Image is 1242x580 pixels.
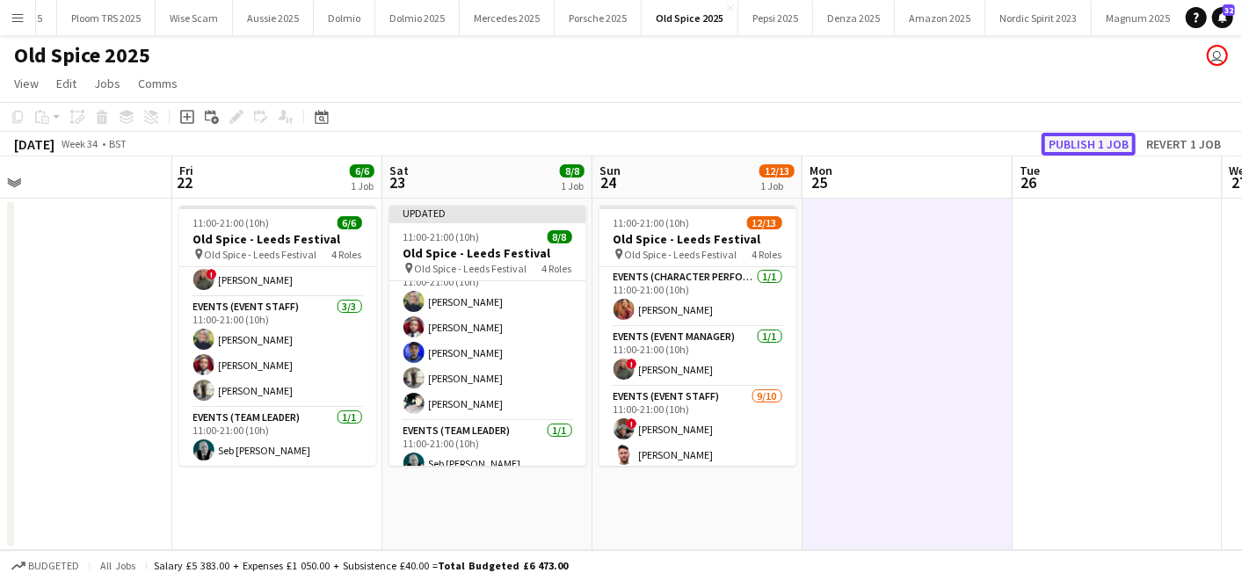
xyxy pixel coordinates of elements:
div: 1 Job [561,179,584,192]
button: Budgeted [9,556,82,576]
h3: Old Spice - Leeds Festival [389,245,586,261]
span: Fri [179,163,193,178]
span: 4 Roles [332,248,362,261]
span: 4 Roles [542,262,572,275]
app-card-role: Events (Event Manager)1/111:00-21:00 (10h)![PERSON_NAME] [599,327,796,387]
button: Porsche 2025 [555,1,642,35]
span: 8/8 [548,230,572,243]
span: 25 [807,172,832,192]
app-card-role: Events (Team Leader)1/111:00-21:00 (10h)Seb [PERSON_NAME] [389,421,586,481]
span: ! [627,418,637,429]
h3: Old Spice - Leeds Festival [179,231,376,247]
span: 11:00-21:00 (10h) [614,216,690,229]
span: 26 [1017,172,1040,192]
span: 24 [597,172,621,192]
h1: Old Spice 2025 [14,42,150,69]
span: 6/6 [350,164,374,178]
span: Tue [1020,163,1040,178]
a: Edit [49,72,84,95]
span: 6/6 [338,216,362,229]
app-user-avatar: Laura Smallwood [1207,45,1228,66]
button: Amazon 2025 [895,1,985,35]
button: Old Spice 2025 [642,1,738,35]
app-card-role: Events (Event Staff)3/311:00-21:00 (10h)[PERSON_NAME][PERSON_NAME][PERSON_NAME] [179,297,376,408]
span: Jobs [94,76,120,91]
span: Edit [56,76,76,91]
span: 12/13 [747,216,782,229]
h3: Old Spice - Leeds Festival [599,231,796,247]
span: Old Spice - Leeds Festival [205,248,317,261]
span: 11:00-21:00 (10h) [403,230,480,243]
span: 4 Roles [752,248,782,261]
span: 12/13 [759,164,795,178]
button: Mercedes 2025 [460,1,555,35]
button: Dolmio 2025 [375,1,460,35]
span: Comms [138,76,178,91]
button: Pepsi 2025 [738,1,813,35]
span: 11:00-21:00 (10h) [193,216,270,229]
span: Old Spice - Leeds Festival [415,262,527,275]
span: 32 [1223,4,1235,16]
div: 1 Job [760,179,794,192]
app-job-card: 11:00-21:00 (10h)12/13Old Spice - Leeds Festival Old Spice - Leeds Festival4 RolesEvents (Charact... [599,206,796,466]
app-card-role: Events (Event Staff)5/511:00-21:00 (10h)[PERSON_NAME][PERSON_NAME][PERSON_NAME][PERSON_NAME][PERS... [389,259,586,421]
button: Nordic Spirit 2023 [985,1,1092,35]
button: Wise Scam [156,1,233,35]
app-card-role: Events (Team Leader)1/111:00-21:00 (10h)Seb [PERSON_NAME] [179,408,376,468]
button: Denza 2025 [813,1,895,35]
button: Ploom TRS 2025 [57,1,156,35]
span: Budgeted [28,560,79,572]
button: Publish 1 job [1042,133,1136,156]
span: Old Spice - Leeds Festival [625,248,737,261]
app-job-card: 11:00-21:00 (10h)6/6Old Spice - Leeds Festival Old Spice - Leeds Festival4 Roles11:00-21:00 (10h)... [179,206,376,466]
div: BST [109,137,127,150]
button: Aussie 2025 [233,1,314,35]
span: Total Budgeted £6 473.00 [438,559,568,572]
span: 23 [387,172,409,192]
div: [DATE] [14,135,54,153]
a: 32 [1212,7,1233,28]
span: View [14,76,39,91]
span: Week 34 [58,137,102,150]
span: ! [627,359,637,369]
app-job-card: Updated11:00-21:00 (10h)8/8Old Spice - Leeds Festival Old Spice - Leeds Festival4 RolesEvents (Ev... [389,206,586,466]
div: 1 Job [351,179,374,192]
span: All jobs [97,559,139,572]
span: Sat [389,163,409,178]
span: Mon [810,163,832,178]
div: Updated [389,206,586,220]
button: Revert 1 job [1139,133,1228,156]
div: Salary £5 383.00 + Expenses £1 050.00 + Subsistence £40.00 = [154,559,568,572]
app-card-role: Events (Character Performer)1/111:00-21:00 (10h)[PERSON_NAME] [599,267,796,327]
a: Comms [131,72,185,95]
button: Dolmio [314,1,375,35]
span: Sun [599,163,621,178]
button: Magnum 2025 [1092,1,1185,35]
app-card-role: Events (Event Manager)1/111:00-21:00 (10h)![PERSON_NAME] [179,237,376,297]
span: 22 [177,172,193,192]
a: Jobs [87,72,127,95]
span: ! [207,269,217,279]
a: View [7,72,46,95]
span: 8/8 [560,164,585,178]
